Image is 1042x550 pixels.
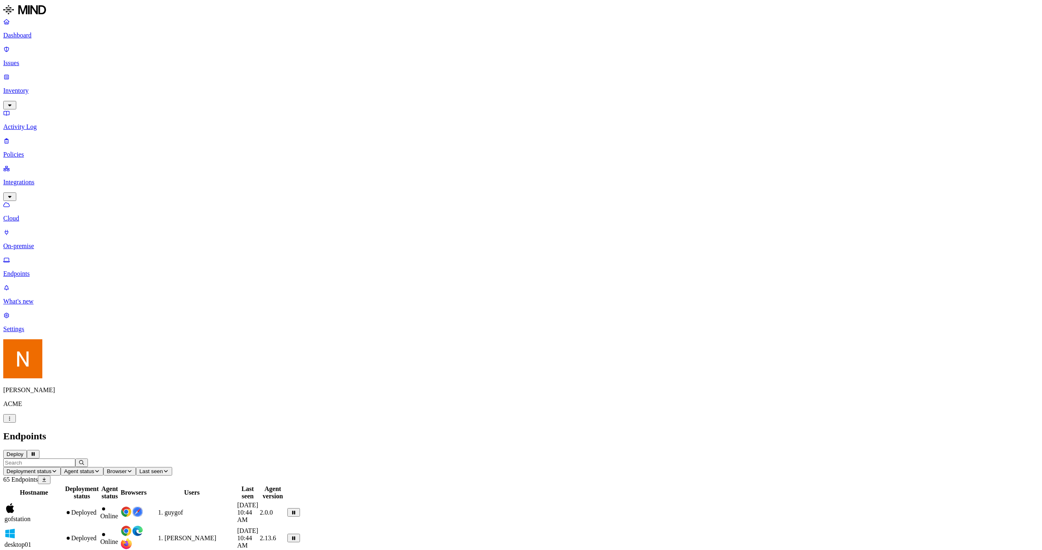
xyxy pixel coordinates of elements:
span: gofstation [4,515,31,522]
a: Cloud [3,201,1039,222]
div: Deployment status [65,485,99,500]
span: [PERSON_NAME] [164,535,216,541]
span: Browser [107,468,127,474]
input: Search [3,458,75,467]
a: Dashboard [3,18,1039,39]
img: firefox.svg [120,538,132,550]
span: 2.0.0 [260,509,273,516]
p: Settings [3,325,1039,333]
span: Agent status [64,468,94,474]
img: Nitai Mishary [3,339,42,378]
div: Online [101,505,119,520]
img: edge.svg [132,525,143,537]
p: Cloud [3,215,1039,222]
img: chrome.svg [120,525,132,537]
p: Endpoints [3,270,1039,277]
p: Activity Log [3,123,1039,131]
button: Deploy [3,450,27,458]
div: Deployed [65,509,99,516]
a: What's new [3,284,1039,305]
a: On-premise [3,229,1039,250]
a: Settings [3,312,1039,333]
div: Deployed [65,535,99,542]
span: guygof [164,509,183,516]
p: ACME [3,400,1039,408]
p: Integrations [3,179,1039,186]
span: 2.13.6 [260,535,276,541]
div: Last seen [237,485,258,500]
p: Dashboard [3,32,1039,39]
img: MIND [3,3,46,16]
img: chrome.svg [120,506,132,517]
a: Policies [3,137,1039,158]
div: Agent version [260,485,286,500]
a: Integrations [3,165,1039,200]
p: Inventory [3,87,1039,94]
a: MIND [3,3,1039,18]
img: windows.svg [4,528,16,539]
div: Users [148,489,236,496]
span: [DATE] 10:44 AM [237,502,258,523]
div: Browsers [120,489,147,496]
p: Issues [3,59,1039,67]
a: Activity Log [3,109,1039,131]
a: Issues [3,46,1039,67]
a: Endpoints [3,256,1039,277]
p: On-premise [3,242,1039,250]
p: Policies [3,151,1039,158]
span: 65 Endpoints [3,476,38,483]
div: Hostname [4,489,63,496]
img: macos.svg [4,502,16,514]
span: Last seen [139,468,163,474]
a: Inventory [3,73,1039,108]
span: desktop01 [4,541,31,548]
div: Agent status [101,485,119,500]
h2: Endpoints [3,431,1039,442]
span: [DATE] 10:44 AM [237,527,258,549]
img: safari.svg [132,506,143,517]
div: Online [101,531,119,546]
span: Deployment status [7,468,51,474]
p: What's new [3,298,1039,305]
